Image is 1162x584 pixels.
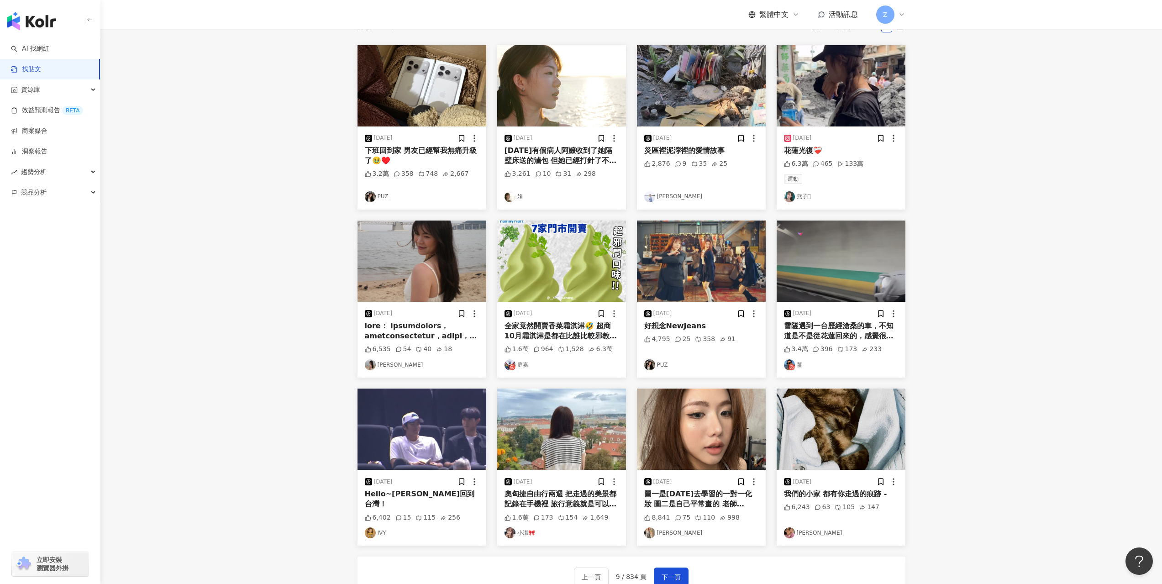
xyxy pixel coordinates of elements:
img: post-image [637,221,766,302]
div: 154 [558,513,578,522]
img: chrome extension [15,557,32,571]
div: 396 [813,345,833,354]
div: 全家竟然開賣香菜霜淇淋🤣 超商10月霜淇淋是都在比誰比較邪教嗎？ [505,321,619,342]
a: chrome extension立即安裝 瀏覽器外掛 [12,552,89,576]
img: KOL Avatar [784,191,795,202]
img: post-image [358,389,486,470]
div: 31 [555,169,571,179]
div: 25 [675,335,691,344]
div: [DATE] [374,134,393,142]
img: post-image [358,45,486,126]
img: KOL Avatar [365,527,376,538]
div: 下班回到家 男友已經幫我無痛升級了🥹♥️ [365,146,479,166]
div: [DATE] [653,310,672,317]
div: 花蓮光復❤️‍🩹 [784,146,898,156]
div: 15 [395,513,411,522]
span: 趨勢分析 [21,162,47,182]
div: 1,528 [558,345,584,354]
div: 173 [837,345,857,354]
div: 133萬 [837,159,864,168]
img: KOL Avatar [784,359,795,370]
div: [DATE] [653,134,672,142]
a: KOL Avatar燕子𓅨 [784,191,898,202]
div: 我們的小家 都有你走過的痕跡 - [784,489,898,499]
div: lore： ipsumdolors，ametconsectetur，adipi，elitseddoei temp： incididun，utlaboree，doloremagnaaliq，en：... [365,321,479,342]
a: KOL Avatar[PERSON_NAME] [644,191,758,202]
div: 災區裡泥濘裡的愛情故事 [644,146,758,156]
div: 2,876 [644,159,670,168]
div: 298 [576,169,596,179]
div: 105 [835,503,855,512]
img: KOL Avatar [505,527,515,538]
div: 排序： [811,20,868,34]
span: 競品分析 [21,182,47,203]
span: rise [11,169,17,175]
div: [DATE] [374,478,393,486]
a: KOL Avatar娟 [505,191,619,202]
span: 繁體中文 [759,10,789,20]
img: KOL Avatar [784,527,795,538]
div: 63 [815,503,831,512]
a: KOL Avatar[PERSON_NAME] [644,527,758,538]
div: [DATE] [514,478,532,486]
iframe: Help Scout Beacon - Open [1125,547,1153,575]
a: KOL Avatar庭嘉 [505,359,619,370]
a: KOL Avatar[PERSON_NAME] [365,359,479,370]
div: 75 [675,513,691,522]
img: post-image [497,389,626,470]
div: 147 [859,503,879,512]
div: 1.6萬 [505,345,529,354]
div: [DATE] [793,134,812,142]
img: KOL Avatar [644,527,655,538]
div: 748 [418,169,438,179]
div: [DATE] [514,310,532,317]
div: 3,261 [505,169,531,179]
span: 上一頁 [582,572,601,583]
div: 964 [533,345,553,354]
a: 商案媒合 [11,126,47,136]
img: post-image [497,45,626,126]
img: post-image [777,45,905,126]
img: KOL Avatar [365,191,376,202]
span: 活動訊息 [829,10,858,19]
img: KOL Avatar [505,359,515,370]
span: 下一頁 [662,572,681,583]
div: [DATE]有個病人阿嬤收到了她隔壁床送的滷包 但她已經打針了不太方便放包包裡 她就先把滷包放被子裡面 （ 後來我收針時一掀開她的被子 這個撲鼻而來的香味⋯ （ 我：⋯⋯⋯⋯ 我：阿嬤你滷入味了... [505,146,619,166]
div: [DATE] [653,478,672,486]
div: 3.4萬 [784,345,808,354]
a: KOL Avatar小潔🎀 [505,527,619,538]
div: 358 [695,335,715,344]
a: KOL AvatarPUZ [644,359,758,370]
div: [DATE] [374,310,393,317]
div: [DATE] [793,478,812,486]
div: 91 [720,335,736,344]
div: 好想念NewJeans [644,321,758,331]
img: post-image [777,389,905,470]
div: 1.6萬 [505,513,529,522]
img: logo [7,12,56,30]
a: 找貼文 [11,65,41,74]
div: 6.3萬 [784,159,808,168]
a: KOL AvatarIVY [365,527,479,538]
div: 8,841 [644,513,670,522]
div: 18 [436,345,452,354]
div: 圖一是[DATE]去學習的一對一化妝 圖二是自己平常畫的 老師[PERSON_NAME]的很厲害教我從路人變成混血感女生 [644,489,758,510]
div: 3.2萬 [365,169,389,179]
div: 奧匈捷自由行兩週 把走過的美景都記錄在手機裡 旅行意義就是可以回憶這些幸福時光📷 [505,489,619,510]
div: 1,649 [582,513,608,522]
div: 256 [440,513,460,522]
div: 4,795 [644,335,670,344]
a: KOL Avatar薑 [784,359,898,370]
div: 110 [695,513,715,522]
div: 40 [415,345,431,354]
div: 2,667 [442,169,468,179]
div: 6,243 [784,503,810,512]
div: 233 [862,345,882,354]
div: 6.3萬 [589,345,613,354]
span: 立即安裝 瀏覽器外掛 [37,556,68,572]
img: post-image [637,45,766,126]
img: post-image [358,221,486,302]
div: 6,535 [365,345,391,354]
div: 6,402 [365,513,391,522]
div: Hello~[PERSON_NAME]回到台灣！ [365,489,479,510]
